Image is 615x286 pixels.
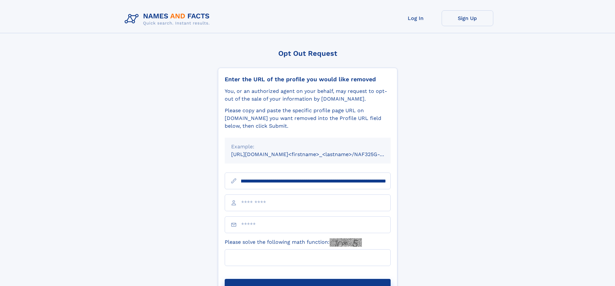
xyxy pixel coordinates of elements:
[225,76,391,83] div: Enter the URL of the profile you would like removed
[225,107,391,130] div: Please copy and paste the specific profile page URL on [DOMAIN_NAME] you want removed into the Pr...
[122,10,215,28] img: Logo Names and Facts
[225,238,362,247] label: Please solve the following math function:
[390,10,442,26] a: Log In
[231,143,384,151] div: Example:
[442,10,493,26] a: Sign Up
[225,87,391,103] div: You, or an authorized agent on your behalf, may request to opt-out of the sale of your informatio...
[231,151,403,157] small: [URL][DOMAIN_NAME]<firstname>_<lastname>/NAF325G-xxxxxxxx
[218,49,397,57] div: Opt Out Request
